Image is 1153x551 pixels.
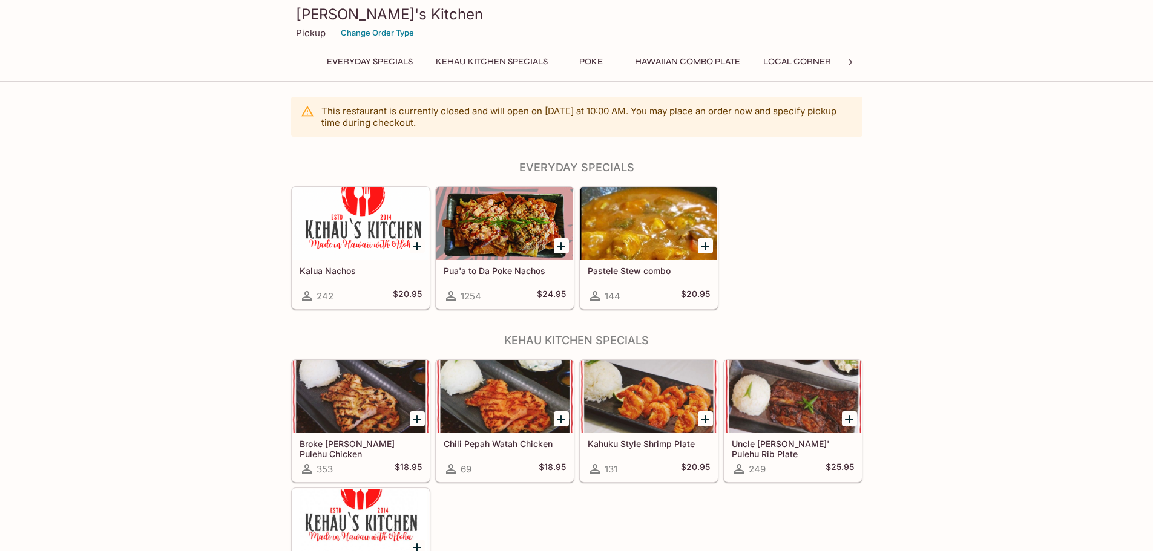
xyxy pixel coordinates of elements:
[436,360,573,433] div: Chili Pepah Watah Chicken
[436,360,574,482] a: Chili Pepah Watah Chicken69$18.95
[395,461,422,476] h5: $18.95
[698,238,713,253] button: Add Pastele Stew combo
[410,238,425,253] button: Add Kalua Nachos
[580,360,717,433] div: Kahuku Style Shrimp Plate
[335,24,419,42] button: Change Order Type
[296,27,326,39] p: Pickup
[292,187,429,260] div: Kalua Nachos
[826,461,854,476] h5: $25.95
[605,290,620,302] span: 144
[724,360,861,433] div: Uncle Dennis' Pulehu Rib Plate
[681,461,710,476] h5: $20.95
[628,53,747,70] button: Hawaiian Combo Plate
[580,360,718,482] a: Kahuku Style Shrimp Plate131$20.95
[296,5,858,24] h3: [PERSON_NAME]'s Kitchen
[681,289,710,303] h5: $20.95
[429,53,554,70] button: Kehau Kitchen Specials
[698,411,713,426] button: Add Kahuku Style Shrimp Plate
[461,463,471,475] span: 69
[724,360,862,482] a: Uncle [PERSON_NAME]' Pulehu Rib Plate249$25.95
[444,266,566,276] h5: Pua'a to Da Poke Nachos
[436,187,573,260] div: Pua'a to Da Poke Nachos
[317,463,333,475] span: 353
[292,187,430,309] a: Kalua Nachos242$20.95
[436,187,574,309] a: Pua'a to Da Poke Nachos1254$24.95
[749,463,766,475] span: 249
[300,439,422,458] h5: Broke [PERSON_NAME] Pulehu Chicken
[580,187,718,309] a: Pastele Stew combo144$20.95
[564,53,619,70] button: Poke
[539,461,566,476] h5: $18.95
[410,411,425,426] button: Add Broke Da Mouth Pulehu Chicken
[554,238,569,253] button: Add Pua'a to Da Poke Nachos
[842,411,857,426] button: Add Uncle Dennis' Pulehu Rib Plate
[393,289,422,303] h5: $20.95
[292,360,430,482] a: Broke [PERSON_NAME] Pulehu Chicken353$18.95
[580,187,717,260] div: Pastele Stew combo
[291,334,862,347] h4: Kehau Kitchen Specials
[320,53,419,70] button: Everyday Specials
[757,53,838,70] button: Local Corner
[292,360,429,433] div: Broke Da Mouth Pulehu Chicken
[588,439,710,449] h5: Kahuku Style Shrimp Plate
[605,463,617,475] span: 131
[554,411,569,426] button: Add Chili Pepah Watah Chicken
[732,439,854,458] h5: Uncle [PERSON_NAME]' Pulehu Rib Plate
[537,289,566,303] h5: $24.95
[588,266,710,276] h5: Pastele Stew combo
[444,439,566,449] h5: Chili Pepah Watah Chicken
[321,105,853,128] p: This restaurant is currently closed and will open on [DATE] at 10:00 AM . You may place an order ...
[300,266,422,276] h5: Kalua Nachos
[291,161,862,174] h4: Everyday Specials
[317,290,333,302] span: 242
[461,290,481,302] span: 1254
